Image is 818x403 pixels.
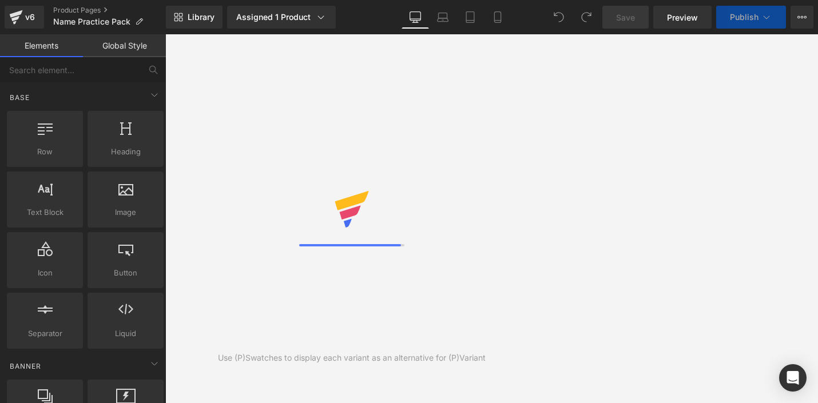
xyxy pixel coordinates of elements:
[236,11,327,23] div: Assigned 1 Product
[653,6,712,29] a: Preview
[10,328,80,340] span: Separator
[456,6,484,29] a: Tablet
[91,328,160,340] span: Liquid
[779,364,807,392] div: Open Intercom Messenger
[429,6,456,29] a: Laptop
[10,267,80,279] span: Icon
[667,11,698,23] span: Preview
[10,146,80,158] span: Row
[402,6,429,29] a: Desktop
[616,11,635,23] span: Save
[91,267,160,279] span: Button
[83,34,166,57] a: Global Style
[547,6,570,29] button: Undo
[5,6,44,29] a: v6
[730,13,759,22] span: Publish
[10,206,80,218] span: Text Block
[53,6,166,15] a: Product Pages
[188,12,215,22] span: Library
[166,6,223,29] a: New Library
[91,206,160,218] span: Image
[53,17,130,26] span: Name Practice Pack
[9,361,42,372] span: Banner
[791,6,813,29] button: More
[218,352,486,364] div: Use (P)Swatches to display each variant as an alternative for (P)Variant
[23,10,37,25] div: v6
[716,6,786,29] button: Publish
[91,146,160,158] span: Heading
[9,92,31,103] span: Base
[484,6,511,29] a: Mobile
[575,6,598,29] button: Redo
